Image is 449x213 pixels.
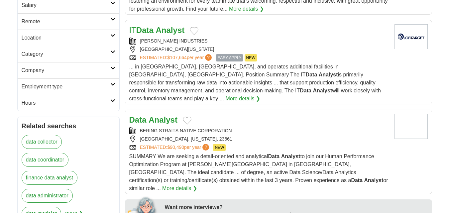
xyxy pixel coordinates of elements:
[140,54,213,61] a: ESTIMATED:$107,664per year?
[319,72,338,77] strong: Analyst
[22,66,110,74] h2: Company
[205,54,212,61] span: ?
[183,117,191,125] button: Add to favorite jobs
[213,144,226,151] span: NEW
[156,26,185,35] strong: Analyst
[22,1,110,9] h2: Salary
[18,30,119,46] a: Location
[129,115,147,124] strong: Data
[245,54,257,61] span: NEW
[394,24,428,49] img: Company logo
[22,18,110,26] h2: Remote
[190,27,198,35] button: Add to favorite jobs
[364,177,384,183] strong: Analyst
[129,136,389,143] div: [GEOGRAPHIC_DATA], [US_STATE], 23661
[22,83,110,91] h2: Employment type
[306,72,317,77] strong: Data
[202,144,209,151] span: ?
[18,95,119,111] a: Hours
[22,153,69,167] a: data coordinator
[22,121,115,131] h2: Related searches
[22,135,62,149] a: data collector
[22,99,110,107] h2: Hours
[140,128,232,133] a: BERING STRAITS NATIVE CORPORATION
[136,26,154,35] strong: Data
[300,88,311,93] strong: Data
[129,26,185,35] a: ITData Analyst
[22,34,110,42] h2: Location
[129,46,389,53] div: [GEOGRAPHIC_DATA][US_STATE]
[167,145,184,150] span: $90,490
[22,171,77,185] a: finance data analyst
[129,64,381,101] span: ... in [GEOGRAPHIC_DATA], [GEOGRAPHIC_DATA], and operates additional facilities in [GEOGRAPHIC_DA...
[129,38,389,45] div: [PERSON_NAME] INDUSTRIES
[18,78,119,95] a: Employment type
[167,55,186,60] span: $107,664
[281,154,300,159] strong: Analyst
[225,95,260,103] a: More details ❯
[351,177,363,183] strong: Data
[149,115,177,124] strong: Analyst
[18,62,119,78] a: Company
[22,50,110,58] h2: Category
[216,54,243,61] span: EASY APPLY
[129,154,388,191] span: SUMMARY We are seeking a detail-oriented and analytical to join our Human Performance Optimizatio...
[162,184,197,192] a: More details ❯
[268,154,280,159] strong: Data
[394,114,428,139] img: Bering Straits Native Corporation logo
[313,88,332,93] strong: Analyst
[22,189,73,203] a: data administrator
[165,203,428,211] div: Want more interviews?
[129,115,177,124] a: Data Analyst
[140,144,211,151] a: ESTIMATED:$90,490per year?
[229,5,264,13] a: More details ❯
[18,13,119,30] a: Remote
[18,46,119,62] a: Category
